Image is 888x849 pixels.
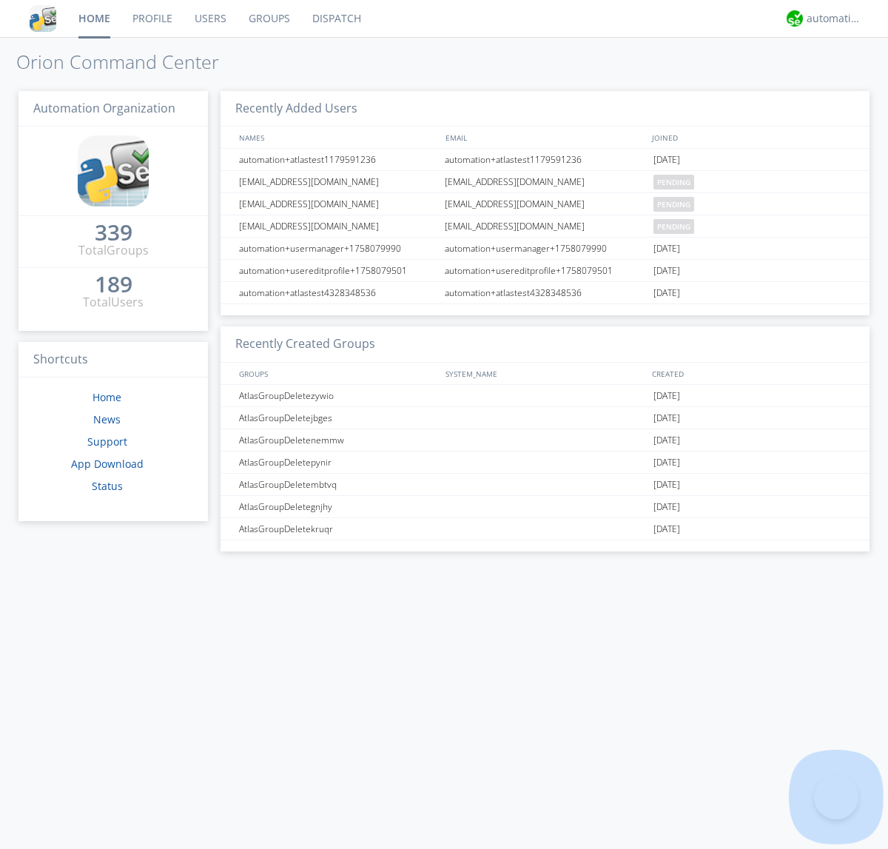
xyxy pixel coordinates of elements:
[33,100,175,116] span: Automation Organization
[653,219,694,234] span: pending
[83,294,144,311] div: Total Users
[221,193,869,215] a: [EMAIL_ADDRESS][DOMAIN_NAME][EMAIL_ADDRESS][DOMAIN_NAME]pending
[235,193,440,215] div: [EMAIL_ADDRESS][DOMAIN_NAME]
[653,474,680,496] span: [DATE]
[441,171,650,192] div: [EMAIL_ADDRESS][DOMAIN_NAME]
[787,10,803,27] img: d2d01cd9b4174d08988066c6d424eccd
[221,429,869,452] a: AtlasGroupDeletenemmw[DATE]
[653,149,680,171] span: [DATE]
[221,260,869,282] a: automation+usereditprofile+1758079501automation+usereditprofile+1758079501[DATE]
[648,363,855,384] div: CREATED
[648,127,855,148] div: JOINED
[441,215,650,237] div: [EMAIL_ADDRESS][DOMAIN_NAME]
[92,479,123,493] a: Status
[653,385,680,407] span: [DATE]
[221,326,869,363] h3: Recently Created Groups
[235,127,438,148] div: NAMES
[30,5,56,32] img: cddb5a64eb264b2086981ab96f4c1ba7
[235,149,440,170] div: automation+atlastest1179591236
[235,282,440,303] div: automation+atlastest4328348536
[235,260,440,281] div: automation+usereditprofile+1758079501
[235,385,440,406] div: AtlasGroupDeletezywio
[235,452,440,473] div: AtlasGroupDeletepynir
[95,277,132,294] a: 189
[221,474,869,496] a: AtlasGroupDeletembtvq[DATE]
[95,277,132,292] div: 189
[653,260,680,282] span: [DATE]
[87,434,127,449] a: Support
[814,775,858,819] iframe: Toggle Customer Support
[221,385,869,407] a: AtlasGroupDeletezywio[DATE]
[807,11,862,26] div: automation+atlas
[653,238,680,260] span: [DATE]
[441,149,650,170] div: automation+atlastest1179591236
[78,135,149,207] img: cddb5a64eb264b2086981ab96f4c1ba7
[653,175,694,189] span: pending
[653,407,680,429] span: [DATE]
[235,496,440,517] div: AtlasGroupDeletegnjhy
[71,457,144,471] a: App Download
[235,474,440,495] div: AtlasGroupDeletembtvq
[92,390,121,404] a: Home
[653,496,680,518] span: [DATE]
[95,225,132,240] div: 339
[653,282,680,304] span: [DATE]
[442,363,648,384] div: SYSTEM_NAME
[235,215,440,237] div: [EMAIL_ADDRESS][DOMAIN_NAME]
[235,429,440,451] div: AtlasGroupDeletenemmw
[221,452,869,474] a: AtlasGroupDeletepynir[DATE]
[221,518,869,540] a: AtlasGroupDeletekruqr[DATE]
[653,452,680,474] span: [DATE]
[653,429,680,452] span: [DATE]
[235,171,440,192] div: [EMAIL_ADDRESS][DOMAIN_NAME]
[221,282,869,304] a: automation+atlastest4328348536automation+atlastest4328348536[DATE]
[441,282,650,303] div: automation+atlastest4328348536
[221,215,869,238] a: [EMAIL_ADDRESS][DOMAIN_NAME][EMAIL_ADDRESS][DOMAIN_NAME]pending
[653,197,694,212] span: pending
[78,242,149,259] div: Total Groups
[221,171,869,193] a: [EMAIL_ADDRESS][DOMAIN_NAME][EMAIL_ADDRESS][DOMAIN_NAME]pending
[441,238,650,259] div: automation+usermanager+1758079990
[221,238,869,260] a: automation+usermanager+1758079990automation+usermanager+1758079990[DATE]
[221,149,869,171] a: automation+atlastest1179591236automation+atlastest1179591236[DATE]
[221,91,869,127] h3: Recently Added Users
[653,518,680,540] span: [DATE]
[441,260,650,281] div: automation+usereditprofile+1758079501
[235,238,440,259] div: automation+usermanager+1758079990
[93,412,121,426] a: News
[221,407,869,429] a: AtlasGroupDeletejbges[DATE]
[95,225,132,242] a: 339
[235,363,438,384] div: GROUPS
[442,127,648,148] div: EMAIL
[221,496,869,518] a: AtlasGroupDeletegnjhy[DATE]
[18,342,208,378] h3: Shortcuts
[235,407,440,429] div: AtlasGroupDeletejbges
[441,193,650,215] div: [EMAIL_ADDRESS][DOMAIN_NAME]
[235,518,440,540] div: AtlasGroupDeletekruqr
